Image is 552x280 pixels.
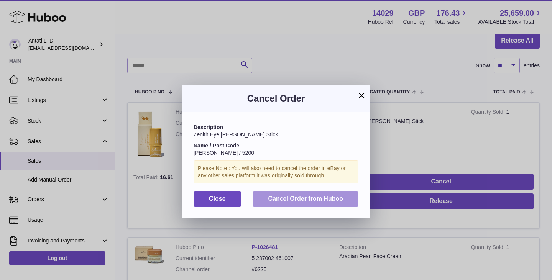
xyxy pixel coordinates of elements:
strong: Description [194,124,223,130]
strong: Name / Post Code [194,142,239,149]
div: Please Note : You will also need to cancel the order in eBay or any other sales platform it was o... [194,160,358,183]
button: × [357,91,366,100]
span: [PERSON_NAME] / 5200 [194,150,254,156]
span: Zenith Eye [PERSON_NAME] Stick [194,131,278,138]
span: Close [209,195,226,202]
button: Close [194,191,241,207]
h3: Cancel Order [194,92,358,105]
button: Cancel Order from Huboo [253,191,358,207]
span: Cancel Order from Huboo [268,195,343,202]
